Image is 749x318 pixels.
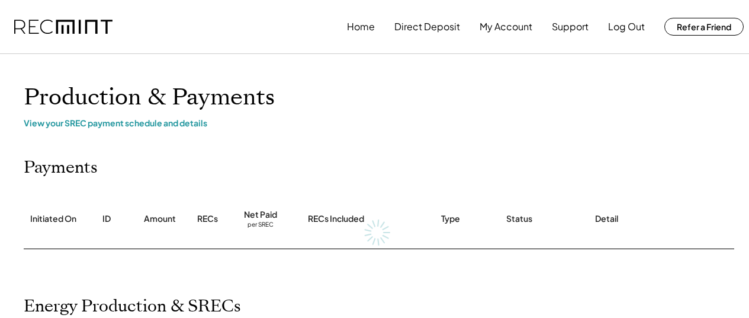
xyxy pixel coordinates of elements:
button: Direct Deposit [394,15,460,39]
div: Type [441,213,460,225]
div: Status [506,213,532,225]
button: Log Out [608,15,645,39]
button: My Account [480,15,532,39]
div: RECs [197,213,218,225]
h1: Production & Payments [24,84,734,112]
button: Support [552,15,589,39]
div: View your SREC payment schedule and details [24,117,734,128]
button: Home [347,15,375,39]
button: Refer a Friend [664,18,744,36]
div: Amount [144,213,176,225]
div: Detail [595,213,618,225]
div: Initiated On [30,213,76,225]
div: RECs Included [308,213,364,225]
div: per SREC [247,221,274,230]
h2: Energy Production & SRECs [24,297,241,317]
div: Net Paid [244,209,277,221]
img: recmint-logotype%403x.png [14,20,112,34]
h2: Payments [24,158,98,178]
div: ID [102,213,111,225]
